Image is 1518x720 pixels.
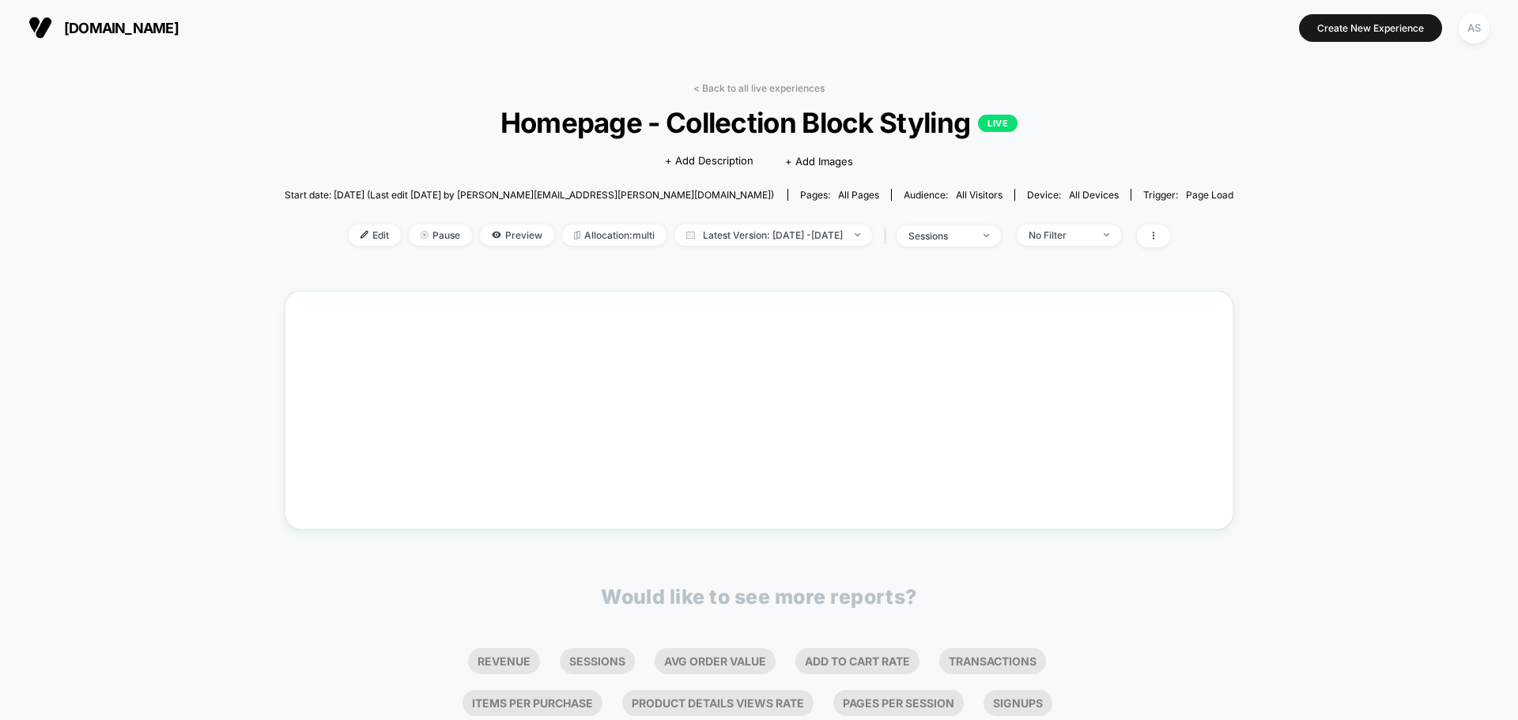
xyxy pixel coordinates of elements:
span: all devices [1069,189,1119,201]
button: AS [1454,12,1494,44]
span: Allocation: multi [562,224,666,246]
img: Visually logo [28,16,52,40]
div: Pages: [800,189,879,201]
p: Would like to see more reports? [601,585,917,609]
li: Sessions [560,648,635,674]
img: end [855,233,860,236]
img: calendar [686,231,695,239]
span: Device: [1014,189,1131,201]
span: Page Load [1186,189,1233,201]
div: sessions [908,230,972,242]
img: end [1104,233,1109,236]
span: + Add Description [665,153,753,169]
span: Preview [480,224,554,246]
button: Create New Experience [1299,14,1442,42]
li: Add To Cart Rate [795,648,919,674]
span: Start date: [DATE] (Last edit [DATE] by [PERSON_NAME][EMAIL_ADDRESS][PERSON_NAME][DOMAIN_NAME]) [285,189,774,201]
img: end [984,234,989,237]
li: Signups [984,690,1052,716]
img: end [421,231,429,239]
span: | [880,224,897,247]
div: Audience: [904,189,1003,201]
span: all pages [838,189,879,201]
li: Avg Order Value [655,648,776,674]
div: No Filter [1029,229,1092,241]
span: All Visitors [956,189,1003,201]
div: AS [1459,13,1490,43]
img: edit [361,231,368,239]
img: rebalance [574,231,580,239]
li: Items Per Purchase [463,690,602,716]
a: < Back to all live experiences [693,82,825,94]
span: Pause [409,224,472,246]
p: LIVE [978,115,1018,132]
li: Product Details Views Rate [622,690,814,716]
span: Edit [349,224,401,246]
span: Latest Version: [DATE] - [DATE] [674,224,872,246]
span: [DOMAIN_NAME] [64,20,179,36]
li: Revenue [468,648,540,674]
li: Transactions [939,648,1046,674]
button: [DOMAIN_NAME] [24,15,183,40]
span: + Add Images [785,155,853,168]
span: Homepage - Collection Block Styling [332,106,1186,139]
li: Pages Per Session [833,690,964,716]
div: Trigger: [1143,189,1233,201]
